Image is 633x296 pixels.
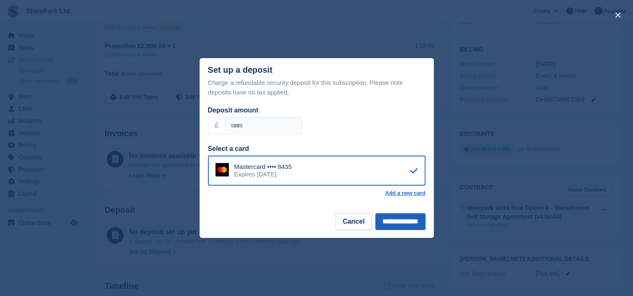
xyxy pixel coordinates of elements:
div: Expires [DATE] [234,171,292,178]
a: Add a new card [385,190,425,196]
label: Deposit amount [208,107,259,114]
button: close [611,8,625,22]
img: Mastercard Logo [215,163,229,176]
button: Cancel [336,213,372,230]
div: Set up a deposit [208,65,272,75]
div: Mastercard •••• 8435 [234,163,292,171]
p: Charge a refundable security deposit for this subscription. Please note deposits have no tax appl... [208,78,425,97]
div: Select a card [208,144,425,154]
